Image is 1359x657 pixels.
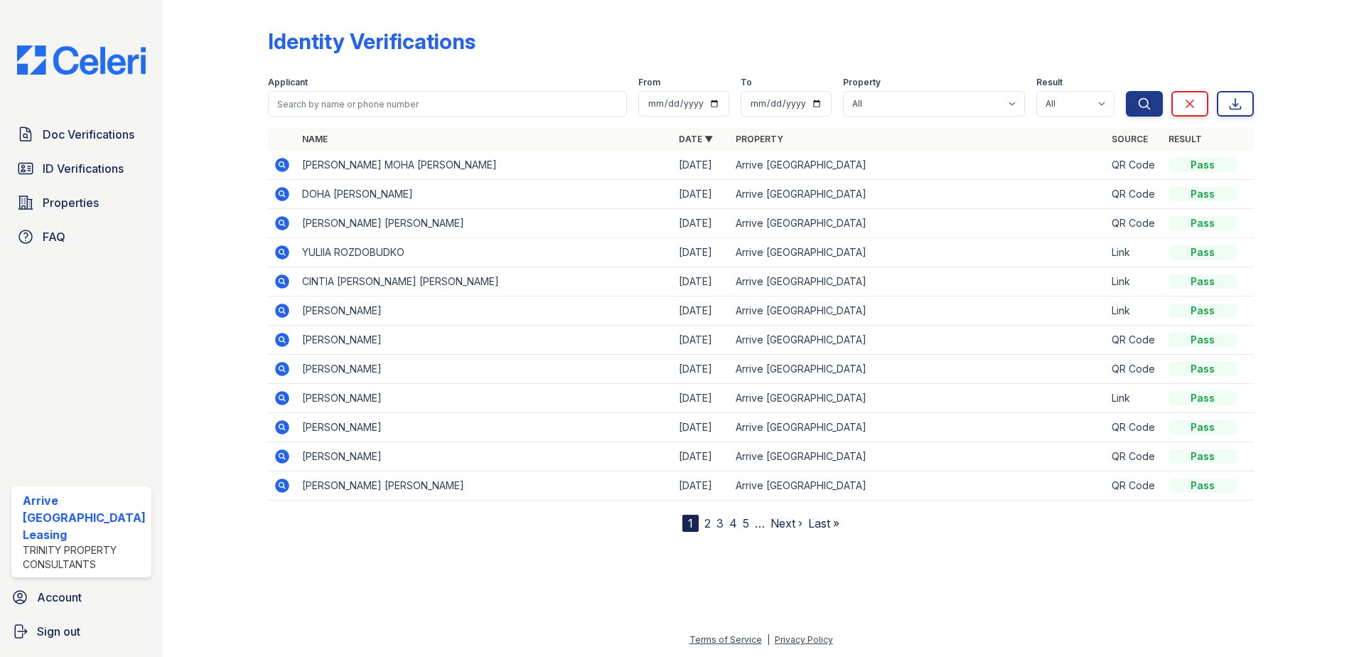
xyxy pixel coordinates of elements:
td: DOHA [PERSON_NAME] [296,180,673,209]
a: FAQ [11,223,151,251]
td: Arrive [GEOGRAPHIC_DATA] [730,267,1107,297]
td: Arrive [GEOGRAPHIC_DATA] [730,238,1107,267]
td: [DATE] [673,413,730,442]
td: QR Code [1106,471,1163,501]
div: Pass [1169,391,1237,405]
div: Pass [1169,333,1237,347]
td: [DATE] [673,355,730,384]
span: ID Verifications [43,160,124,177]
td: Arrive [GEOGRAPHIC_DATA] [730,471,1107,501]
div: Pass [1169,420,1237,434]
td: Link [1106,267,1163,297]
td: Link [1106,238,1163,267]
td: QR Code [1106,180,1163,209]
a: Result [1169,134,1202,144]
span: Doc Verifications [43,126,134,143]
label: From [638,77,660,88]
td: [DATE] [673,326,730,355]
a: Date ▼ [679,134,713,144]
div: Pass [1169,274,1237,289]
td: Arrive [GEOGRAPHIC_DATA] [730,384,1107,413]
a: ID Verifications [11,154,151,183]
a: Doc Verifications [11,120,151,149]
td: [DATE] [673,238,730,267]
div: Pass [1169,362,1237,376]
td: [DATE] [673,384,730,413]
div: Pass [1169,304,1237,318]
td: Arrive [GEOGRAPHIC_DATA] [730,326,1107,355]
a: Last » [808,516,839,530]
td: YULIIA ROZDOBUDKO [296,238,673,267]
img: CE_Logo_Blue-a8612792a0a2168367f1c8372b55b34899dd931a85d93a1a3d3e32e68fde9ad4.png [6,46,157,75]
label: Applicant [268,77,308,88]
a: Next › [770,516,802,530]
td: Arrive [GEOGRAPHIC_DATA] [730,355,1107,384]
td: [PERSON_NAME] [296,355,673,384]
td: QR Code [1106,442,1163,471]
td: Link [1106,297,1163,326]
td: Arrive [GEOGRAPHIC_DATA] [730,413,1107,442]
td: [DATE] [673,151,730,180]
a: Source [1112,134,1148,144]
td: [PERSON_NAME] [296,384,673,413]
td: [PERSON_NAME] [PERSON_NAME] [296,471,673,501]
label: Result [1036,77,1063,88]
a: 2 [704,516,711,530]
div: Trinity Property Consultants [23,543,146,572]
td: CINTIA [PERSON_NAME] [PERSON_NAME] [296,267,673,297]
td: QR Code [1106,151,1163,180]
label: To [741,77,752,88]
div: Pass [1169,216,1237,230]
td: [PERSON_NAME] MOHA [PERSON_NAME] [296,151,673,180]
div: Pass [1169,187,1237,201]
span: Account [37,589,82,606]
a: Properties [11,188,151,217]
td: Arrive [GEOGRAPHIC_DATA] [730,209,1107,238]
td: [DATE] [673,209,730,238]
td: Arrive [GEOGRAPHIC_DATA] [730,297,1107,326]
td: [PERSON_NAME] [296,413,673,442]
td: [DATE] [673,180,730,209]
a: Sign out [6,617,157,646]
td: [DATE] [673,297,730,326]
span: FAQ [43,228,65,245]
div: Arrive [GEOGRAPHIC_DATA] Leasing [23,492,146,543]
a: 5 [743,516,749,530]
td: Arrive [GEOGRAPHIC_DATA] [730,180,1107,209]
td: QR Code [1106,209,1163,238]
input: Search by name or phone number [268,91,628,117]
a: 3 [716,516,724,530]
td: QR Code [1106,355,1163,384]
td: Arrive [GEOGRAPHIC_DATA] [730,442,1107,471]
a: Terms of Service [689,634,762,645]
td: [DATE] [673,267,730,297]
a: Account [6,583,157,611]
a: Property [736,134,783,144]
div: 1 [682,515,699,532]
td: [PERSON_NAME] [296,297,673,326]
td: [PERSON_NAME] [296,326,673,355]
td: [DATE] [673,471,730,501]
td: QR Code [1106,413,1163,442]
div: Pass [1169,245,1237,260]
td: [PERSON_NAME] [296,442,673,471]
td: [DATE] [673,442,730,471]
td: QR Code [1106,326,1163,355]
span: Properties [43,194,99,211]
span: Sign out [37,623,80,640]
td: [PERSON_NAME] [PERSON_NAME] [296,209,673,238]
a: Name [302,134,328,144]
td: Link [1106,384,1163,413]
label: Property [843,77,881,88]
span: … [755,515,765,532]
a: 4 [729,516,737,530]
td: Arrive [GEOGRAPHIC_DATA] [730,151,1107,180]
div: | [767,634,770,645]
div: Identity Verifications [268,28,476,54]
div: Pass [1169,449,1237,464]
div: Pass [1169,479,1237,493]
a: Privacy Policy [775,634,833,645]
div: Pass [1169,158,1237,172]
